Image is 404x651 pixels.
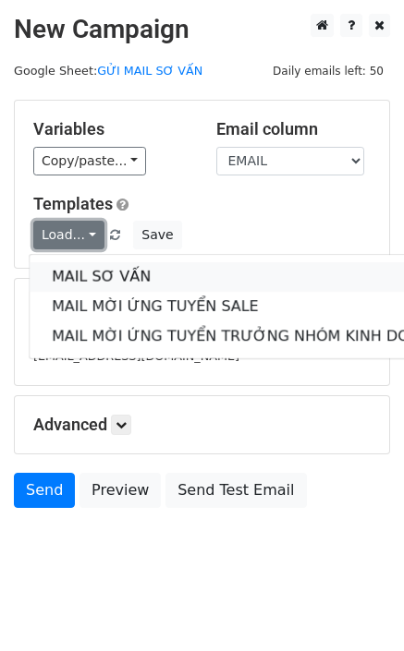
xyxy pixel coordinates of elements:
[216,119,372,139] h5: Email column
[80,473,161,508] a: Preview
[33,194,113,213] a: Templates
[14,473,75,508] a: Send
[97,64,202,78] a: GỬI MAIL SƠ VẤN
[312,562,404,651] iframe: Chat Widget
[14,14,390,45] h2: New Campaign
[14,64,202,78] small: Google Sheet:
[133,221,181,249] button: Save
[266,61,390,81] span: Daily emails left: 50
[33,119,189,139] h5: Variables
[33,147,146,175] a: Copy/paste...
[165,473,306,508] a: Send Test Email
[33,415,371,435] h5: Advanced
[266,64,390,78] a: Daily emails left: 50
[33,221,104,249] a: Load...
